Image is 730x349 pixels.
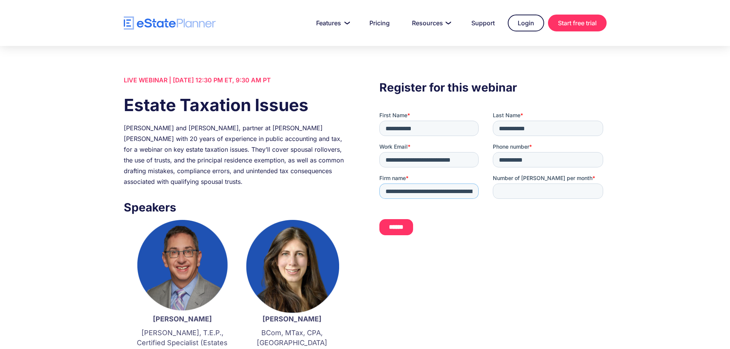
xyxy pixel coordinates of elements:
h3: Register for this webinar [379,79,606,96]
a: Start free trial [548,15,607,31]
iframe: Form 0 [379,111,606,242]
h3: Speakers [124,198,351,216]
strong: [PERSON_NAME] [262,315,322,323]
div: LIVE WEBINAR | [DATE] 12:30 PM ET, 9:30 AM PT [124,75,351,85]
a: Pricing [360,15,399,31]
a: Support [462,15,504,31]
div: [PERSON_NAME] and [PERSON_NAME], partner at [PERSON_NAME] [PERSON_NAME] with 20 years of experien... [124,123,351,187]
a: home [124,16,216,30]
h1: Estate Taxation Issues [124,93,351,117]
a: Login [508,15,544,31]
a: Resources [403,15,458,31]
strong: [PERSON_NAME] [153,315,212,323]
p: BCom, MTax, CPA, [GEOGRAPHIC_DATA] [245,328,339,348]
a: Features [307,15,356,31]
